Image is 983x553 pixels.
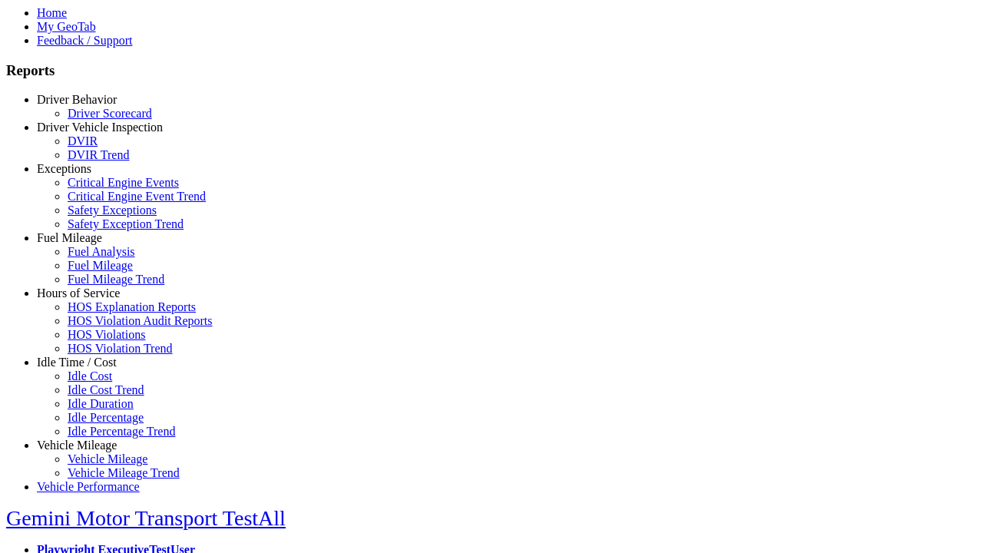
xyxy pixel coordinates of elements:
a: Idle Duration [68,397,134,410]
a: Gemini Motor Transport TestAll [6,506,286,530]
a: Safety Exceptions [68,204,157,217]
a: My GeoTab [37,20,96,33]
a: Home [37,6,67,19]
a: Fuel Mileage [68,259,133,272]
a: Hours of Service [37,286,120,300]
a: HOS Violations [68,328,145,341]
a: Vehicle Mileage Trend [68,466,180,479]
a: Fuel Analysis [68,245,135,258]
a: HOS Violation Trend [68,342,173,355]
a: DVIR [68,134,98,147]
a: Safety Exception Trend [68,217,184,230]
a: HOS Violation Audit Reports [68,314,213,327]
a: Fuel Mileage Trend [68,273,164,286]
a: Vehicle Performance [37,480,140,493]
a: Critical Engine Event Trend [68,190,206,203]
a: Critical Engine Events [68,176,179,189]
a: Fuel Mileage [37,231,102,244]
a: Idle Cost Trend [68,383,144,396]
a: Vehicle Mileage [37,439,117,452]
a: Idle Time / Cost [37,356,117,369]
a: Driver Vehicle Inspection [37,121,163,134]
a: HOS Explanation Reports [68,300,196,313]
a: Vehicle Mileage [68,452,147,465]
a: Idle Cost [68,369,112,382]
a: Driver Behavior [37,93,117,106]
a: Idle Percentage [68,411,144,424]
a: DVIR Trend [68,148,129,161]
a: Feedback / Support [37,34,132,47]
h3: Reports [6,62,977,79]
a: Idle Percentage Trend [68,425,175,438]
a: Exceptions [37,162,91,175]
a: Driver Scorecard [68,107,152,120]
